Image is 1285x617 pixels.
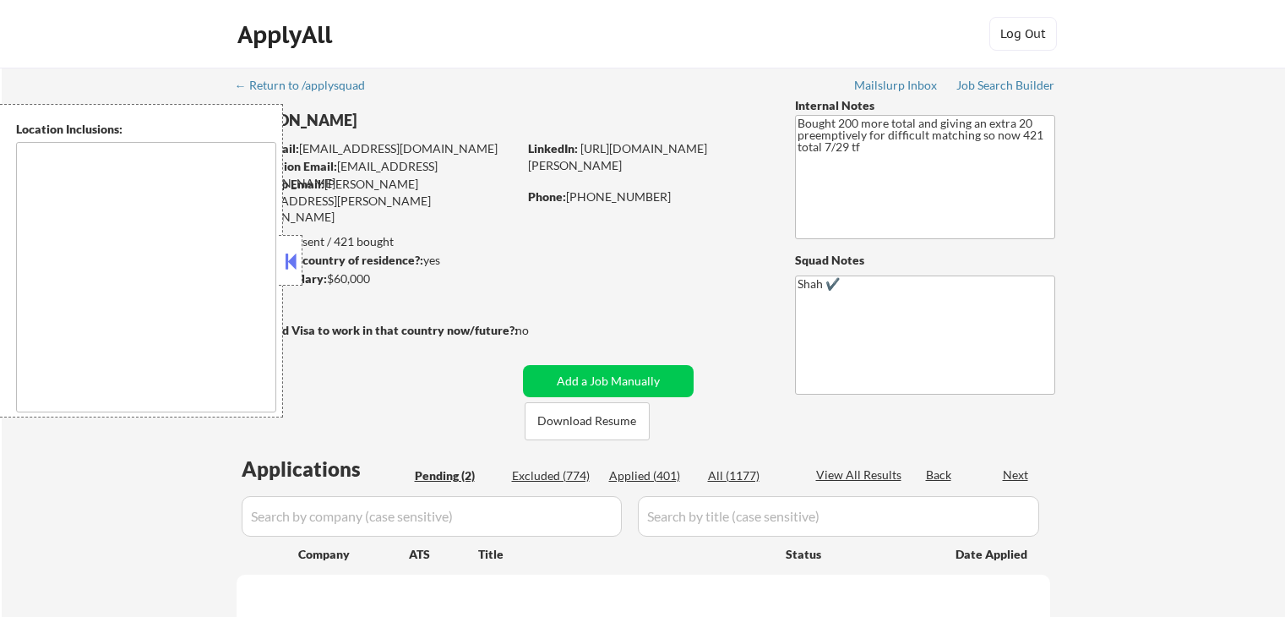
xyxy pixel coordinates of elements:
[708,467,792,484] div: All (1177)
[795,97,1055,114] div: Internal Notes
[816,467,907,483] div: View All Results
[795,252,1055,269] div: Squad Notes
[236,233,517,250] div: 401 sent / 421 bought
[236,252,512,269] div: yes
[237,140,517,157] div: [EMAIL_ADDRESS][DOMAIN_NAME]
[298,546,409,563] div: Company
[236,253,423,267] strong: Can work in country of residence?:
[242,459,409,479] div: Applications
[512,467,596,484] div: Excluded (774)
[235,79,381,96] a: ← Return to /applysquad
[956,79,1055,91] div: Job Search Builder
[478,546,770,563] div: Title
[237,110,584,131] div: [PERSON_NAME]
[525,402,650,440] button: Download Resume
[237,20,337,49] div: ApplyAll
[237,323,518,337] strong: Will need Visa to work in that country now/future?:
[515,322,564,339] div: no
[16,121,276,138] div: Location Inclusions:
[609,467,694,484] div: Applied (401)
[638,496,1039,537] input: Search by title (case sensitive)
[528,188,767,205] div: [PHONE_NUMBER]
[415,467,499,484] div: Pending (2)
[237,158,517,191] div: [EMAIL_ADDRESS][DOMAIN_NAME]
[528,141,578,156] strong: LinkedIn:
[786,538,931,569] div: Status
[854,79,939,91] div: Mailslurp Inbox
[854,79,939,96] a: Mailslurp Inbox
[237,176,517,226] div: [PERSON_NAME][EMAIL_ADDRESS][PERSON_NAME][DOMAIN_NAME]
[956,546,1030,563] div: Date Applied
[528,141,707,172] a: [URL][DOMAIN_NAME][PERSON_NAME]
[1003,467,1030,483] div: Next
[242,496,622,537] input: Search by company (case sensitive)
[523,365,694,397] button: Add a Job Manually
[926,467,953,483] div: Back
[989,17,1057,51] button: Log Out
[235,79,381,91] div: ← Return to /applysquad
[409,546,478,563] div: ATS
[236,270,517,287] div: $60,000
[528,189,566,204] strong: Phone:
